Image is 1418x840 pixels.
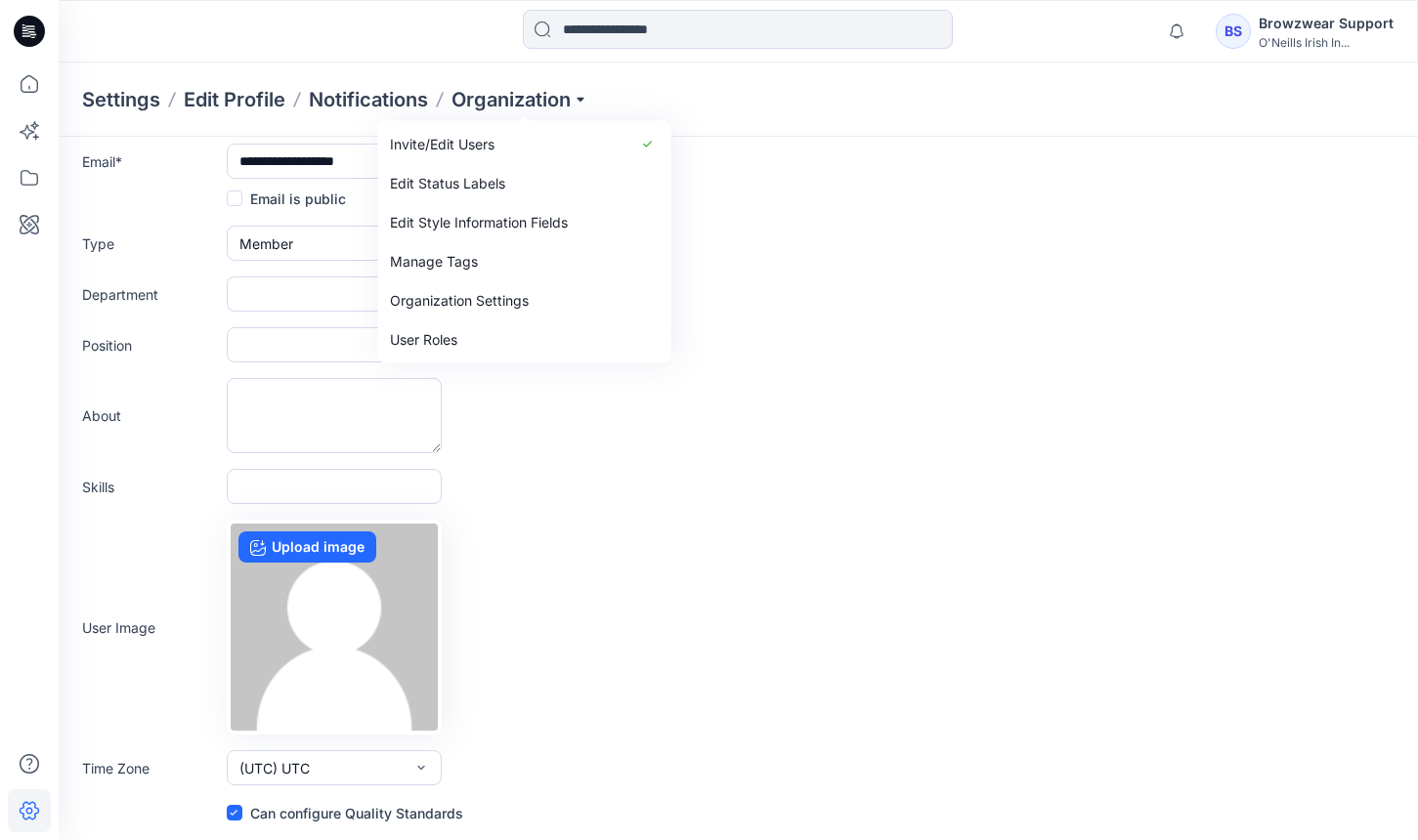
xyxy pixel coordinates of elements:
a: Edit Profile [184,86,285,113]
label: User Image [82,617,219,638]
label: Email is public [227,187,346,210]
a: Edit Style Information Fields [382,203,667,242]
label: Time Zone [82,758,219,778]
p: Settings [82,86,160,113]
span: (UTC) UTC [239,758,310,778]
a: Manage Tags [382,242,667,281]
div: Browzwear Support [1259,12,1394,35]
label: Position [82,335,219,356]
button: (UTC) UTC [227,750,442,785]
label: Department [82,284,219,305]
span: Member [239,233,293,254]
a: Organization Settings [382,281,667,320]
label: Type [82,233,219,254]
img: no-profile.png [231,524,438,731]
a: User Roles [382,320,667,359]
a: Invite/Edit Users [382,125,667,164]
a: Edit Status Labels [382,164,667,203]
label: Upload image [238,531,376,563]
label: About [82,405,219,426]
div: O'Neills Irish In... [1259,35,1394,50]
a: Notifications [309,86,428,113]
div: BS [1216,14,1251,49]
button: Member [227,226,442,261]
label: Email [82,151,219,172]
label: Skills [82,477,219,497]
label: Can configure Quality Standards [227,801,463,824]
